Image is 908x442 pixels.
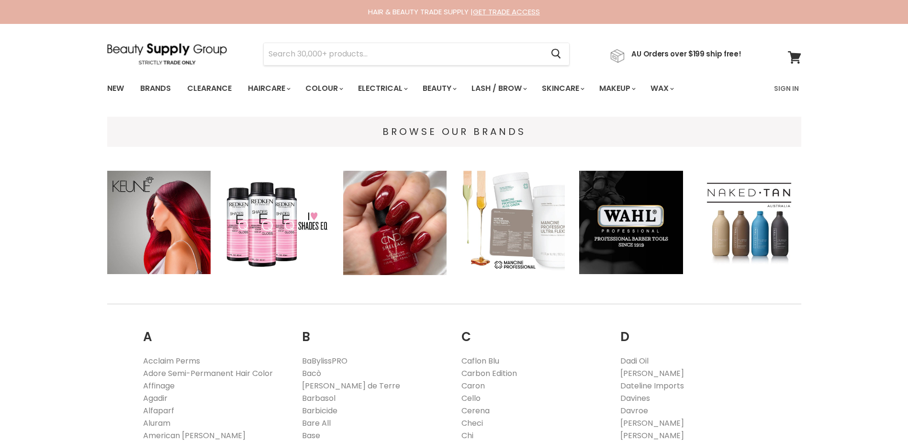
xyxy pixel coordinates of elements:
a: Aluram [143,418,170,429]
a: Barbicide [302,405,337,416]
a: BaBylissPRO [302,355,348,366]
a: [PERSON_NAME] [620,430,684,441]
a: Bacò [302,368,321,379]
h2: A [143,315,288,347]
a: Lash / Brow [464,78,533,99]
a: Skincare [535,78,590,99]
a: Caflon Blu [461,355,499,366]
a: Wax [643,78,680,99]
a: Electrical [351,78,414,99]
a: [PERSON_NAME] [620,418,684,429]
form: Product [263,43,570,66]
a: Dadi Oil [620,355,649,366]
a: Davroe [620,405,648,416]
a: Agadir [143,393,168,404]
a: Haircare [241,78,296,99]
a: Base [302,430,320,441]
button: Search [544,43,569,65]
a: Carbon Edition [461,368,517,379]
a: Affinage [143,380,175,391]
a: Cello [461,393,481,404]
a: [PERSON_NAME] de Terre [302,380,400,391]
div: HAIR & BEAUTY TRADE SUPPLY | [95,7,813,17]
iframe: Gorgias live chat messenger [860,397,898,432]
a: Makeup [592,78,641,99]
a: Clearance [180,78,239,99]
a: Acclaim Perms [143,355,200,366]
a: Dateline Imports [620,380,684,391]
a: Checi [461,418,483,429]
a: Beauty [415,78,462,99]
a: Bare All [302,418,331,429]
a: Davines [620,393,650,404]
a: GET TRADE ACCESS [473,7,540,17]
input: Search [264,43,544,65]
nav: Main [95,75,813,102]
a: American [PERSON_NAME] [143,430,246,441]
a: Sign In [768,78,805,99]
a: Brands [133,78,178,99]
a: New [100,78,131,99]
h2: B [302,315,447,347]
a: Cerena [461,405,490,416]
a: Colour [298,78,349,99]
h4: BROWSE OUR BRANDS [107,126,801,137]
a: Caron [461,380,485,391]
a: Alfaparf [143,405,174,416]
ul: Main menu [100,75,725,102]
a: [PERSON_NAME] [620,368,684,379]
a: Adore Semi-Permanent Hair Color [143,368,273,379]
a: Chi [461,430,473,441]
h2: D [620,315,765,347]
a: Barbasol [302,393,336,404]
h2: C [461,315,606,347]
